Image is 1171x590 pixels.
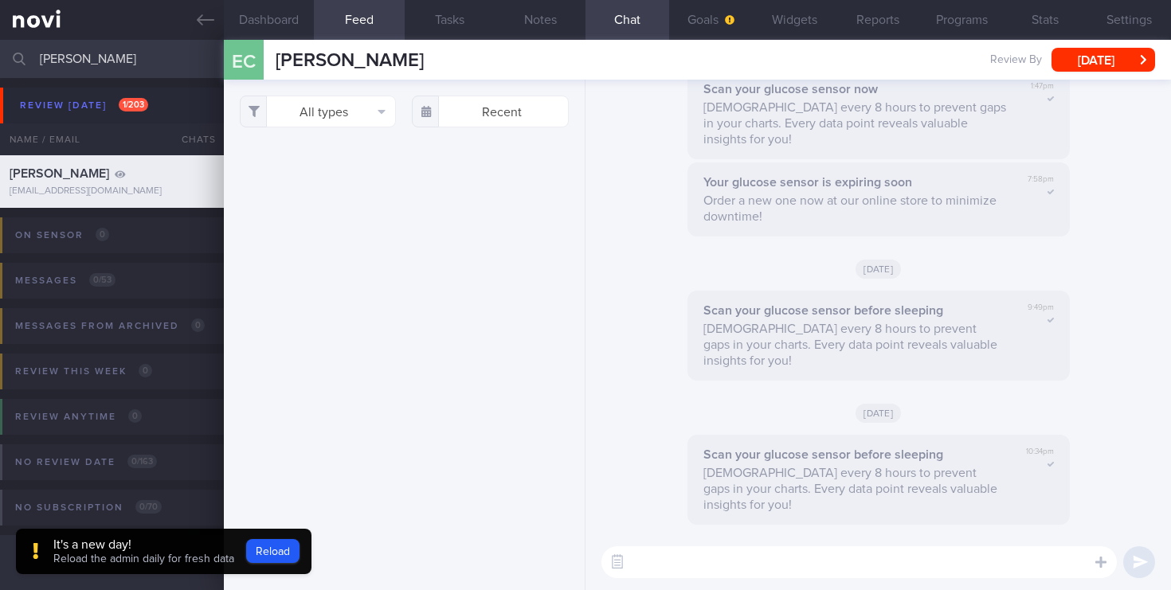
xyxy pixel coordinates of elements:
span: [PERSON_NAME] [10,167,109,180]
span: 1:47pm [1031,81,1054,92]
div: Messages [11,270,119,291]
span: 7:58pm [1028,174,1054,185]
button: All types [240,96,397,127]
div: [EMAIL_ADDRESS][DOMAIN_NAME] [10,186,214,197]
span: 0 / 70 [135,500,162,514]
button: [DATE] [1052,48,1155,72]
strong: Scan your glucose sensor before sleeping [703,304,943,317]
span: Review By [990,53,1042,68]
span: 0 [128,409,142,423]
p: [DEMOGRAPHIC_DATA] every 8 hours to prevent gaps in your charts. Every data point reveals valuabl... [703,465,1004,513]
span: 0 [139,364,152,377]
span: Reload the admin daily for fresh data [53,553,234,565]
div: Review this week [11,361,156,382]
div: On sensor [11,225,113,246]
div: EC [213,30,273,92]
div: Chats [160,123,224,155]
div: No subscription [11,497,166,518]
span: 0 [191,318,205,332]
span: 9:49pm [1028,303,1054,313]
strong: Scan your glucose sensor before sleeping [703,448,943,461]
span: 0 / 53 [89,273,116,287]
div: Review anytime [11,406,146,428]
span: 1 / 203 [119,98,148,111]
p: Order a new one now at our online store to minimize downtime! [703,193,1005,225]
div: No review date [11,451,161,473]
p: [DEMOGRAPHIC_DATA] every 8 hours to prevent gaps in your charts. Every data point reveals valuabl... [703,100,1006,147]
span: 10:34pm [1026,447,1054,457]
p: [DEMOGRAPHIC_DATA] every 8 hours to prevent gaps in your charts. Every data point reveals valuabl... [703,321,1005,369]
span: [PERSON_NAME] [276,51,424,70]
div: Review [DATE] [16,95,152,116]
span: [DATE] [856,404,901,423]
strong: Scan your glucose sensor now [703,83,878,96]
div: It's a new day! [53,537,234,553]
div: Messages from Archived [11,315,209,337]
strong: Your glucose sensor is expiring soon [703,176,912,189]
span: [DATE] [856,260,901,279]
button: Reload [246,539,300,563]
span: 0 [96,228,109,241]
span: 0 / 163 [127,455,157,468]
